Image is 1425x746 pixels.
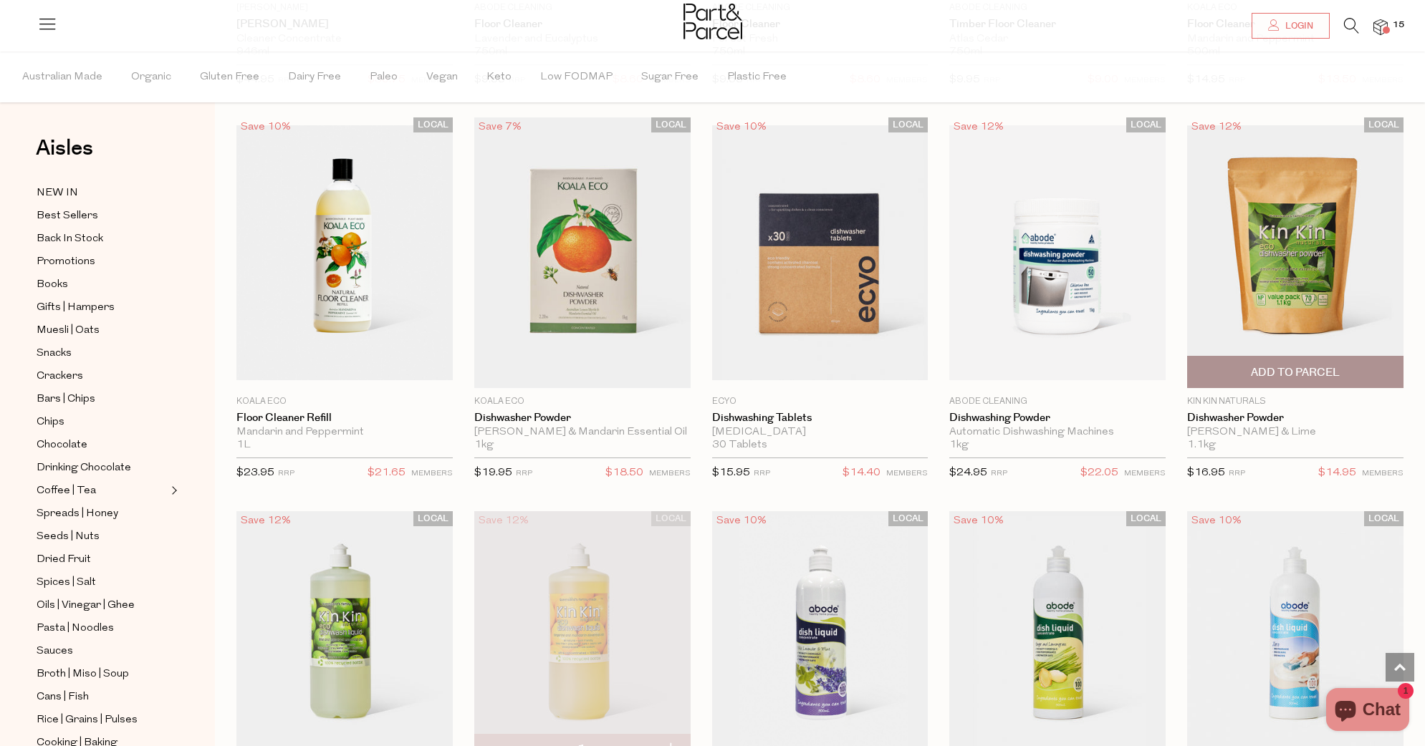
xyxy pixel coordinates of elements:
[1364,117,1404,132] span: LOCAL
[474,511,533,531] div: Save 12%
[474,426,691,439] div: [PERSON_NAME] & Mandarin Essential Oil
[1080,464,1118,483] span: $22.05
[712,426,929,439] div: [MEDICAL_DATA]
[949,511,1008,531] div: Save 10%
[641,52,699,102] span: Sugar Free
[949,395,1166,408] p: Abode Cleaning
[37,345,72,362] span: Snacks
[37,551,91,568] span: Dried Fruit
[1364,511,1404,526] span: LOCAL
[37,459,167,477] a: Drinking Chocolate
[37,321,167,339] a: Muesli | Oats
[1187,395,1404,408] p: Kin Kin Naturals
[474,412,691,425] a: Dishwasher Powder
[37,528,167,546] a: Seeds | Nuts
[888,117,928,132] span: LOCAL
[37,208,98,225] span: Best Sellers
[37,619,167,637] a: Pasta | Noodles
[236,439,251,452] span: 1L
[36,137,93,173] a: Aisles
[1187,511,1246,531] div: Save 10%
[540,52,613,102] span: Low FODMAP
[37,597,135,614] span: Oils | Vinegar | Ghee
[37,482,167,500] a: Coffee | Tea
[236,412,453,425] a: Floor Cleaner Refill
[474,117,691,387] img: Dishwasher Powder
[37,231,103,248] span: Back In Stock
[1187,117,1246,137] div: Save 12%
[368,464,406,483] span: $21.65
[37,574,96,591] span: Spices | Salt
[1252,13,1330,39] a: Login
[712,511,771,531] div: Save 10%
[651,511,691,526] span: LOCAL
[949,468,987,478] span: $24.95
[37,460,131,477] span: Drinking Chocolate
[37,711,167,729] a: Rice | Grains | Pulses
[474,439,494,452] span: 1kg
[22,52,102,102] span: Australian Made
[712,117,771,137] div: Save 10%
[37,528,100,546] span: Seeds | Nuts
[474,468,512,478] span: $19.95
[413,117,453,132] span: LOCAL
[1187,412,1404,425] a: Dishwasher Powder
[37,207,167,225] a: Best Sellers
[37,505,118,523] span: Spreads | Honey
[288,52,341,102] span: Dairy Free
[1187,426,1404,439] div: [PERSON_NAME] & Lime
[1362,470,1404,478] small: MEMBERS
[37,368,83,385] span: Crackers
[1126,117,1166,132] span: LOCAL
[37,712,138,729] span: Rice | Grains | Pulses
[712,468,750,478] span: $15.95
[754,470,770,478] small: RRP
[37,413,167,431] a: Chips
[236,511,295,531] div: Save 12%
[37,184,167,202] a: NEW IN
[36,132,93,164] span: Aisles
[1229,470,1245,478] small: RRP
[236,395,453,408] p: Koala Eco
[886,470,928,478] small: MEMBERS
[1124,470,1166,478] small: MEMBERS
[991,470,1007,478] small: RRP
[37,276,167,294] a: Books
[949,439,969,452] span: 1kg
[37,665,167,683] a: Broth | Miso | Soup
[200,52,259,102] span: Gluten Free
[168,482,178,499] button: Expand/Collapse Coffee | Tea
[1187,125,1404,380] img: Dishwasher Powder
[37,573,167,591] a: Spices | Salt
[37,230,167,248] a: Back In Stock
[278,470,294,478] small: RRP
[712,439,767,452] span: 30 Tablets
[1126,511,1166,526] span: LOCAL
[37,596,167,614] a: Oils | Vinegar | Ghee
[370,52,398,102] span: Paleo
[888,511,928,526] span: LOCAL
[37,414,64,431] span: Chips
[1373,19,1388,34] a: 15
[516,470,532,478] small: RRP
[712,125,929,380] img: Dishwashing Tablets
[1187,439,1216,452] span: 1.1kg
[236,117,295,137] div: Save 10%
[131,52,171,102] span: Organic
[949,426,1166,439] div: Automatic Dishwashing Machines
[37,390,167,408] a: Bars | Chips
[486,52,512,102] span: Keto
[1282,20,1313,32] span: Login
[411,470,453,478] small: MEMBERS
[1251,365,1340,380] span: Add To Parcel
[649,470,691,478] small: MEMBERS
[683,4,742,39] img: Part&Parcel
[1187,356,1404,388] button: Add To Parcel
[1389,19,1408,32] span: 15
[37,344,167,362] a: Snacks
[37,299,115,316] span: Gifts | Hampers
[37,436,167,454] a: Chocolate
[37,551,167,568] a: Dried Fruit
[37,253,167,271] a: Promotions
[1318,464,1356,483] span: $14.95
